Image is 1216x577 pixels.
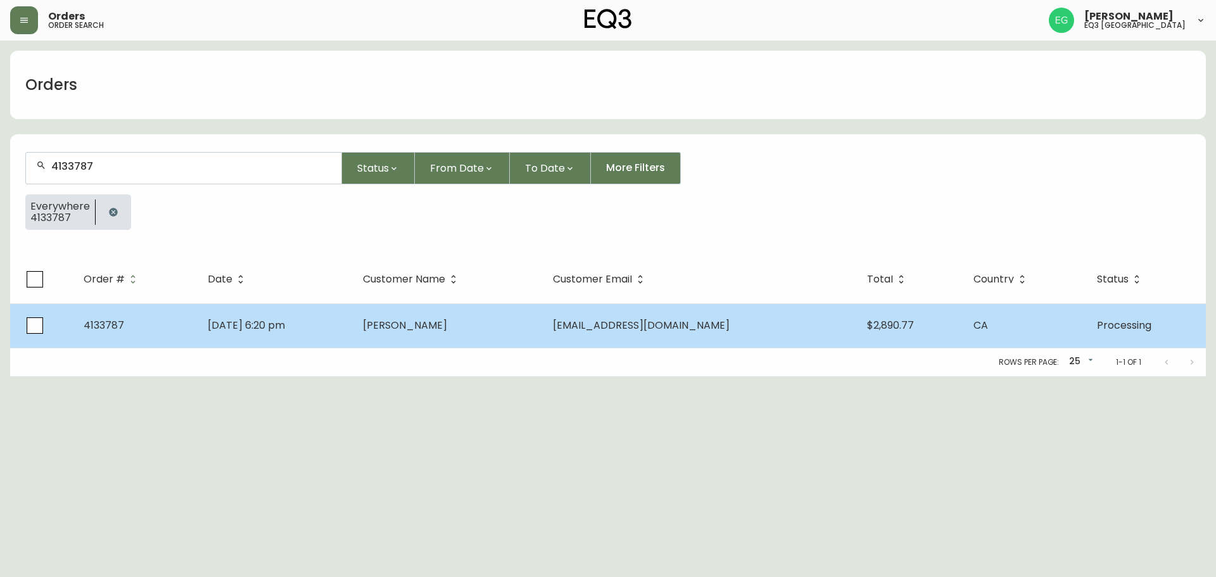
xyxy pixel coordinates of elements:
span: Status [357,160,389,176]
span: 4133787 [30,212,90,224]
span: Order # [84,276,125,283]
span: Country [973,276,1014,283]
span: Customer Email [553,276,632,283]
span: $2,890.77 [867,318,914,333]
h5: eq3 [GEOGRAPHIC_DATA] [1084,22,1186,29]
span: To Date [525,160,565,176]
span: [EMAIL_ADDRESS][DOMAIN_NAME] [553,318,730,333]
span: Country [973,274,1030,285]
span: 4133787 [84,318,124,333]
button: From Date [415,152,510,184]
span: [PERSON_NAME] [1084,11,1174,22]
span: Status [1097,274,1145,285]
div: 25 [1064,352,1096,372]
span: Processing [1097,318,1151,333]
span: Total [867,274,909,285]
span: [PERSON_NAME] [363,318,447,333]
h1: Orders [25,74,77,96]
span: Total [867,276,893,283]
span: [DATE] 6:20 pm [208,318,285,333]
p: 1-1 of 1 [1116,357,1141,368]
span: Orders [48,11,85,22]
span: Customer Name [363,274,462,285]
button: Status [342,152,415,184]
span: Date [208,276,232,283]
span: Customer Name [363,276,445,283]
img: logo [585,9,631,29]
img: db11c1629862fe82d63d0774b1b54d2b [1049,8,1074,33]
p: Rows per page: [999,357,1059,368]
span: Everywhere [30,201,90,212]
button: More Filters [591,152,681,184]
span: Date [208,274,249,285]
span: CA [973,318,988,333]
input: Search [51,160,331,172]
h5: order search [48,22,104,29]
span: Status [1097,276,1129,283]
span: More Filters [606,161,665,175]
span: From Date [430,160,484,176]
button: To Date [510,152,591,184]
span: Customer Email [553,274,649,285]
span: Order # [84,274,141,285]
